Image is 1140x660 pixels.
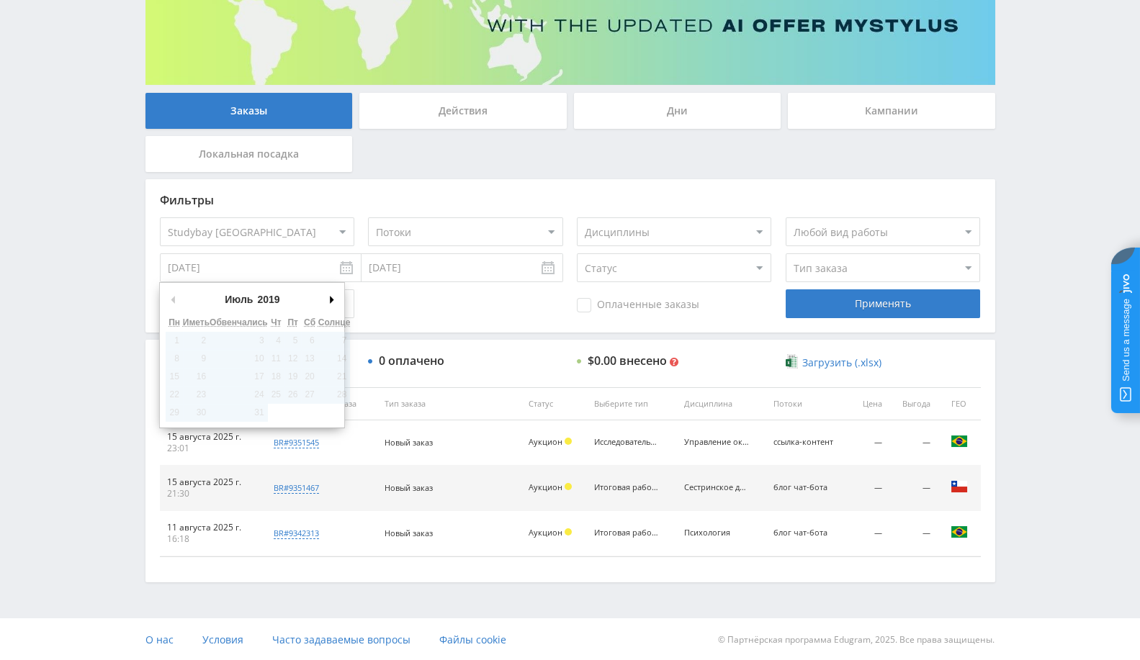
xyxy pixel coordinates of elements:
span: Держать [565,528,572,535]
font: Дни [667,104,688,117]
font: Управление окружающей [DATE] [684,436,812,447]
font: Новый заказ [385,482,433,493]
div: Психология [684,528,749,538]
div: ссылка-контент [773,438,838,447]
font: ссылка-контент [773,436,833,447]
font: Тип заказа [385,398,426,409]
font: 23:01 [167,442,189,454]
font: О нас [145,633,174,646]
font: Сестринское дело [684,482,753,492]
font: — [874,437,882,448]
font: — [923,528,930,538]
font: 16:18 [167,533,189,545]
font: Применять [855,297,911,310]
img: bra.png [951,433,968,450]
font: Чт [271,317,281,327]
font: ГЕО [951,398,966,409]
div: Итоговая работа [594,483,659,492]
font: Потоки [773,398,802,409]
img: xlsx [786,354,798,369]
div: Управление окружающей средой [684,438,749,447]
font: Пн [169,317,180,327]
font: © Партнёрская программа Edugram, 2025. Все права защищены. [718,633,995,646]
font: — [923,437,930,448]
font: br#9351467 [274,482,319,493]
img: bra.png [951,523,968,541]
span: Держать [565,438,572,445]
font: Выберите тип [594,398,648,409]
font: 15 августа 2025 г. [167,476,241,488]
abbr: Суббота [304,317,315,327]
span: Держать [565,483,572,490]
font: Условия [202,633,243,646]
font: Иметь [183,317,210,327]
font: — [923,482,930,493]
font: Новый заказ [385,528,433,538]
abbr: Воскресенье [318,317,351,327]
font: Фильтры [160,192,214,208]
font: Статус [529,398,553,409]
font: Аукцион [529,436,562,447]
font: Выгода [902,398,930,409]
font: Новый заказ [385,437,433,448]
abbr: Вторник [183,317,210,327]
font: Психология [684,527,730,538]
div: блог чат-бота [773,528,838,538]
font: 21:30 [167,487,189,499]
div: Итоговая работа [594,528,659,538]
font: Часто задаваемые вопросы [272,633,410,646]
font: Аукцион [529,527,562,538]
abbr: Среда [210,317,268,327]
font: блог чат-бота [773,482,827,492]
font: br#9351545 [274,437,319,448]
font: Дисциплина [684,398,732,409]
a: Загрузить (.xlsx) [786,355,881,369]
font: — [874,528,882,538]
font: Итоговая работа [594,527,660,538]
font: Обвенчались [210,317,268,327]
abbr: Пятница [287,317,298,327]
font: 15 августа 2025 г. [167,430,241,443]
abbr: Четверг [271,317,281,327]
font: Оплаченные заказы [597,297,699,311]
font: br#9342313 [274,528,319,538]
input: Use the arrow keys to pick a date [160,253,362,282]
font: Кампании [865,104,918,117]
font: Солнце [318,317,351,327]
font: Исследовательский проект [594,436,698,447]
font: Локальная посадка [199,147,299,161]
font: Итоговая работа [594,482,660,492]
img: chl.png [951,478,968,495]
font: Пт [287,317,298,327]
font: Сб [304,317,315,327]
font: 11 августа 2025 г. [167,521,241,533]
font: Аукцион [529,482,562,492]
div: блог чат-бота [773,483,838,492]
font: Цена [863,398,882,409]
font: Загрузить (.xlsx) [802,356,881,369]
font: Заказы [230,104,267,117]
div: Сестринское дело [684,483,749,492]
font: — [874,482,882,493]
abbr: Понедельник [169,317,180,327]
font: Файлы cookie [439,633,506,646]
div: Исследовательский проект [594,438,659,447]
font: блог чат-бота [773,527,827,538]
font: 0 оплачено [379,353,444,369]
font: $0.00 внесено [588,353,667,369]
font: Действия [439,104,488,117]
